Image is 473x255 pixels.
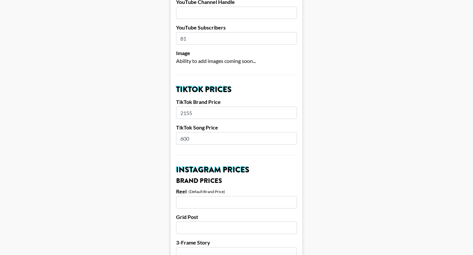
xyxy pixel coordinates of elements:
label: TikTok Song Price [176,124,297,131]
h3: Brand Prices [176,178,297,184]
label: 3-Frame Story [176,239,297,246]
h2: TikTok Prices [176,86,297,93]
div: - (Default Brand Price) [187,189,225,194]
span: Ability to add images coming soon... [176,58,256,64]
label: Image [176,50,297,56]
label: TikTok Brand Price [176,99,297,105]
label: Grid Post [176,214,297,220]
label: YouTube Subscribers [176,24,297,31]
h2: Instagram Prices [176,166,297,174]
label: Reel [176,188,187,195]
